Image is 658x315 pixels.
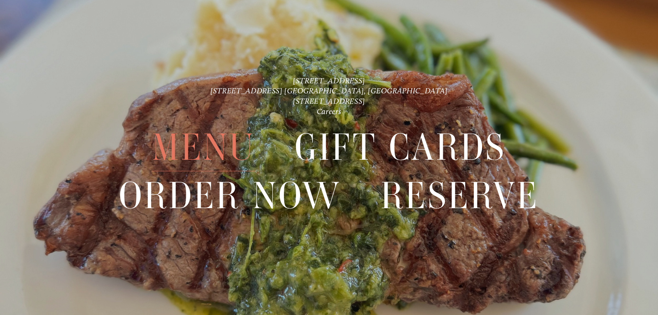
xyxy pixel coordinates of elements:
[293,96,365,106] a: [STREET_ADDRESS]
[381,172,539,219] a: Reserve
[293,76,365,85] a: [STREET_ADDRESS]
[152,124,255,171] a: Menu
[317,107,342,116] a: Careers
[295,124,506,171] a: Gift Cards
[210,86,448,95] a: [STREET_ADDRESS] [GEOGRAPHIC_DATA], [GEOGRAPHIC_DATA]
[119,172,341,219] a: Order Now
